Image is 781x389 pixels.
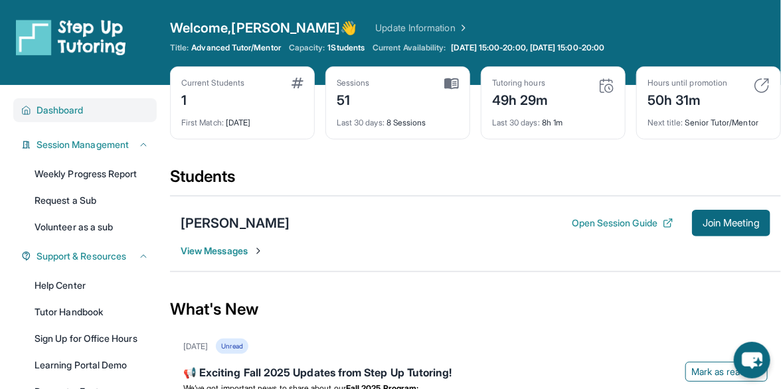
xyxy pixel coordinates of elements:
[216,339,248,354] div: Unread
[337,117,385,127] span: Last 30 days :
[37,138,129,151] span: Session Management
[492,88,549,110] div: 49h 29m
[648,110,770,128] div: Senior Tutor/Mentor
[181,117,224,127] span: First Match :
[449,42,608,53] a: [DATE] 15:00-20:00, [DATE] 15:00-20:00
[170,19,357,37] span: Welcome, [PERSON_NAME] 👋
[37,104,84,117] span: Dashboard
[456,21,469,35] img: Chevron Right
[376,21,469,35] a: Update Information
[691,365,746,378] span: Mark as read
[27,300,157,324] a: Tutor Handbook
[492,117,540,127] span: Last 30 days :
[754,78,770,94] img: card
[170,280,781,339] div: What's New
[191,42,280,53] span: Advanced Tutor/Mentor
[328,42,365,53] span: 1 Students
[648,117,683,127] span: Next title :
[170,42,189,53] span: Title:
[181,88,244,110] div: 1
[492,78,549,88] div: Tutoring hours
[31,250,149,263] button: Support & Resources
[734,342,770,378] button: chat-button
[37,250,126,263] span: Support & Resources
[289,42,325,53] span: Capacity:
[337,88,370,110] div: 51
[181,244,264,258] span: View Messages
[337,78,370,88] div: Sessions
[27,353,157,377] a: Learning Portal Demo
[27,162,157,186] a: Weekly Progress Report
[181,110,304,128] div: [DATE]
[292,78,304,88] img: card
[598,78,614,94] img: card
[31,104,149,117] button: Dashboard
[27,273,157,297] a: Help Center
[703,219,760,227] span: Join Meeting
[27,189,157,212] a: Request a Sub
[492,110,614,128] div: 8h 1m
[648,88,727,110] div: 50h 31m
[181,78,244,88] div: Current Students
[183,341,208,352] div: [DATE]
[444,78,459,90] img: card
[648,78,727,88] div: Hours until promotion
[27,215,157,239] a: Volunteer as a sub
[692,210,770,236] button: Join Meeting
[31,138,149,151] button: Session Management
[337,110,459,128] div: 8 Sessions
[16,19,126,56] img: logo
[452,42,605,53] span: [DATE] 15:00-20:00, [DATE] 15:00-20:00
[253,246,264,256] img: Chevron-Right
[27,327,157,350] a: Sign Up for Office Hours
[373,42,446,53] span: Current Availability:
[181,214,290,232] div: [PERSON_NAME]
[183,364,768,383] div: 📢 Exciting Fall 2025 Updates from Step Up Tutoring!
[170,166,781,195] div: Students
[685,362,768,382] button: Mark as read
[572,216,673,230] button: Open Session Guide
